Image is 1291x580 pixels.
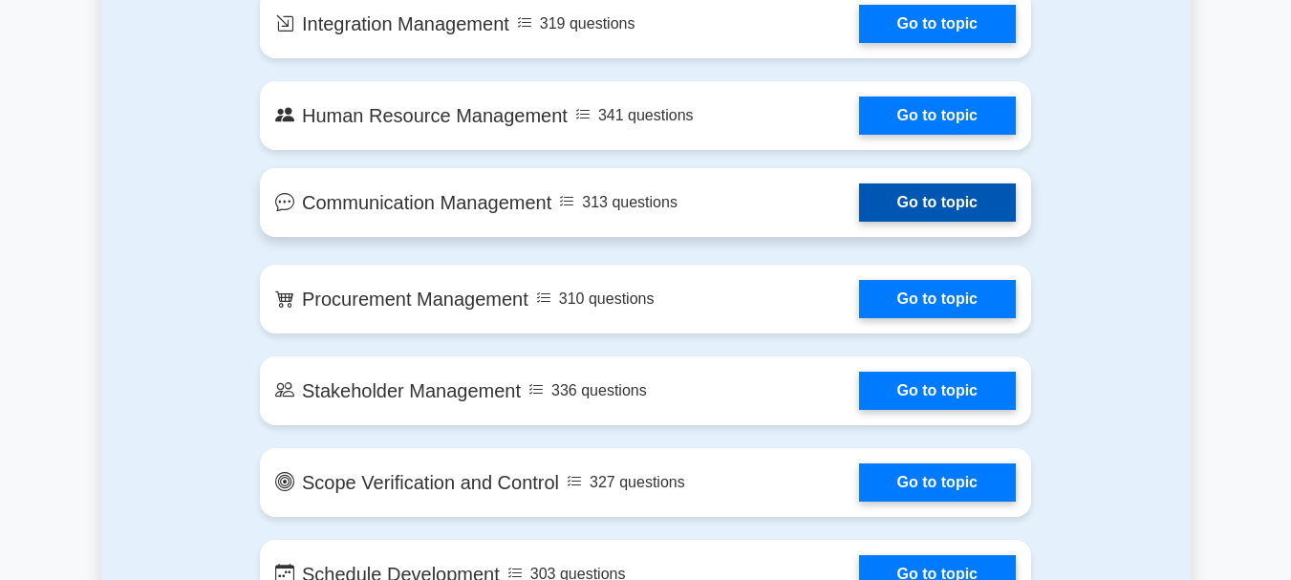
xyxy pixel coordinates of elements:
[859,280,1016,318] a: Go to topic
[859,97,1016,135] a: Go to topic
[859,372,1016,410] a: Go to topic
[859,183,1016,222] a: Go to topic
[859,463,1016,502] a: Go to topic
[859,5,1016,43] a: Go to topic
